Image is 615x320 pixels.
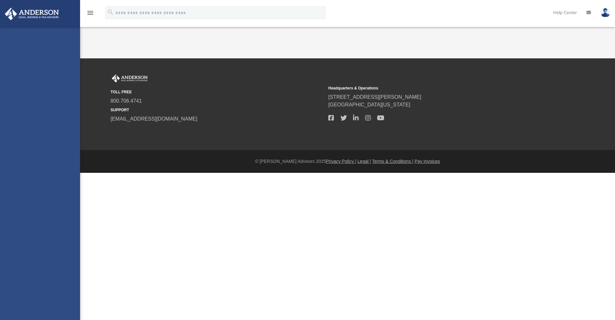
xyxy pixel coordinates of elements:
div: © [PERSON_NAME] Advisors 2025 [80,158,615,165]
small: TOLL FREE [111,89,324,95]
img: Anderson Advisors Platinum Portal [111,74,149,83]
a: Pay Invoices [414,159,440,164]
img: User Pic [601,8,610,17]
small: SUPPORT [111,107,324,113]
img: Anderson Advisors Platinum Portal [3,8,61,20]
small: Headquarters & Operations [328,85,542,91]
a: Terms & Conditions | [372,159,414,164]
a: menu [86,12,94,17]
a: [EMAIL_ADDRESS][DOMAIN_NAME] [111,116,197,122]
a: Privacy Policy | [326,159,357,164]
a: Legal | [357,159,371,164]
a: [GEOGRAPHIC_DATA][US_STATE] [328,102,410,107]
i: search [107,9,114,16]
i: menu [86,9,94,17]
a: [STREET_ADDRESS][PERSON_NAME] [328,94,421,100]
a: 800.706.4741 [111,98,142,104]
